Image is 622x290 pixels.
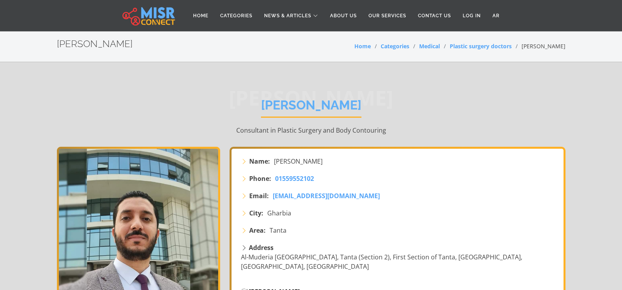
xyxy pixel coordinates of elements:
[249,157,270,166] strong: Name:
[214,8,258,23] a: Categories
[273,191,380,201] a: [EMAIL_ADDRESS][DOMAIN_NAME]
[354,42,371,50] a: Home
[57,38,133,50] h2: [PERSON_NAME]
[273,192,380,200] span: [EMAIL_ADDRESS][DOMAIN_NAME]
[249,174,271,183] strong: Phone:
[419,42,440,50] a: Medical
[258,8,324,23] a: News & Articles
[363,8,412,23] a: Our Services
[122,6,175,26] img: main.misr_connect
[267,208,291,218] span: Gharbia
[187,8,214,23] a: Home
[270,226,286,235] span: Tanta
[249,191,269,201] strong: Email:
[487,8,505,23] a: AR
[412,8,457,23] a: Contact Us
[450,42,512,50] a: Plastic surgery doctors
[249,208,263,218] strong: City:
[512,42,565,50] li: [PERSON_NAME]
[457,8,487,23] a: Log in
[274,157,323,166] span: [PERSON_NAME]
[261,98,361,118] h1: [PERSON_NAME]
[324,8,363,23] a: About Us
[381,42,409,50] a: Categories
[57,126,565,135] p: Consultant in Plastic Surgery and Body Contouring
[241,253,522,271] span: Al-Muderia [GEOGRAPHIC_DATA], Tanta (Section 2), First Section of Tanta, [GEOGRAPHIC_DATA], [GEOG...
[275,174,314,183] a: 01559552102
[264,12,311,19] span: News & Articles
[249,243,274,252] strong: Address
[249,226,266,235] strong: Area:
